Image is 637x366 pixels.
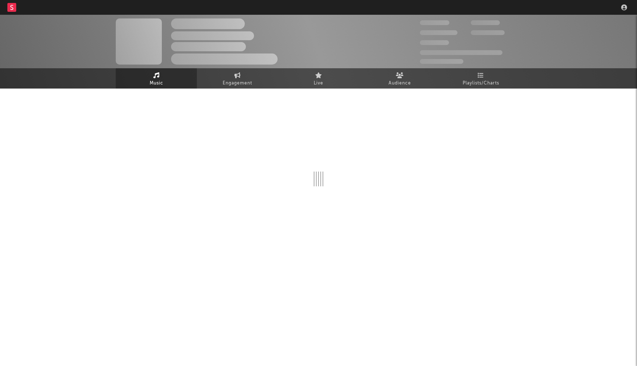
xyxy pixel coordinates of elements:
[314,79,323,88] span: Live
[278,68,359,89] a: Live
[420,50,502,55] span: 50,000,000 Monthly Listeners
[197,68,278,89] a: Engagement
[359,68,440,89] a: Audience
[440,68,521,89] a: Playlists/Charts
[471,30,505,35] span: 1,000,000
[463,79,499,88] span: Playlists/Charts
[420,59,463,64] span: Jump Score: 85.0
[116,68,197,89] a: Music
[420,40,449,45] span: 100,000
[389,79,411,88] span: Audience
[150,79,163,88] span: Music
[223,79,252,88] span: Engagement
[420,20,449,25] span: 300,000
[420,30,457,35] span: 50,000,000
[471,20,500,25] span: 100,000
